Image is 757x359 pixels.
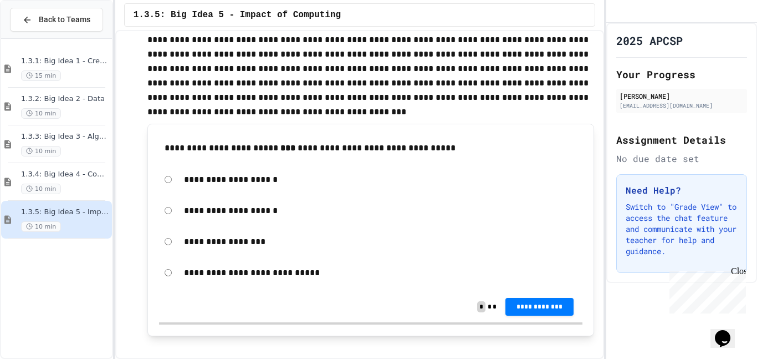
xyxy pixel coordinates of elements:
h1: 2025 APCSP [616,33,683,48]
span: 10 min [21,221,61,232]
iframe: chat widget [665,266,746,314]
iframe: chat widget [710,315,746,348]
p: Switch to "Grade View" to access the chat feature and communicate with your teacher for help and ... [626,201,738,257]
h2: Assignment Details [616,132,747,148]
span: 10 min [21,146,61,156]
button: Back to Teams [10,8,103,32]
div: [EMAIL_ADDRESS][DOMAIN_NAME] [620,102,744,110]
div: No due date set [616,152,747,165]
span: 1.3.1: Big Idea 1 - Creative Development [21,57,110,66]
span: 10 min [21,184,61,194]
h2: Your Progress [616,67,747,82]
span: 15 min [21,70,61,81]
div: Chat with us now!Close [4,4,76,70]
h3: Need Help? [626,184,738,197]
span: 1.3.2: Big Idea 2 - Data [21,94,110,104]
span: Back to Teams [39,14,90,26]
div: [PERSON_NAME] [620,91,744,101]
span: 10 min [21,108,61,119]
span: 1.3.5: Big Idea 5 - Impact of Computing [21,208,110,217]
span: 1.3.5: Big Idea 5 - Impact of Computing [134,8,341,22]
span: 1.3.3: Big Idea 3 - Algorithms and Programming [21,132,110,141]
span: 1.3.4: Big Idea 4 - Computing Systems and Networks [21,170,110,179]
